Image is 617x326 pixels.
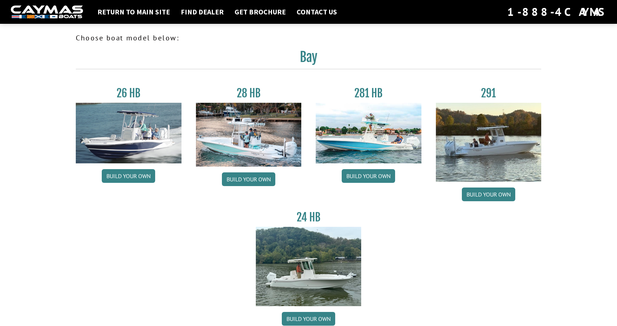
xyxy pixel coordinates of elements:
a: Find Dealer [177,7,227,17]
h3: 281 HB [316,87,421,100]
h3: 26 HB [76,87,181,100]
img: 28-hb-twin.jpg [316,103,421,163]
img: 28_hb_thumbnail_for_caymas_connect.jpg [196,103,302,167]
h3: 28 HB [196,87,302,100]
a: Build your own [342,169,395,183]
h2: Bay [76,49,541,69]
a: Build your own [462,188,515,201]
img: white-logo-c9c8dbefe5ff5ceceb0f0178aa75bf4bb51f6bca0971e226c86eb53dfe498488.png [11,5,83,19]
p: Choose boat model below: [76,32,541,43]
div: 1-888-4CAYMAS [507,4,606,20]
a: Build your own [282,312,335,326]
img: 26_new_photo_resized.jpg [76,103,181,163]
h3: 291 [436,87,542,100]
a: Contact Us [293,7,341,17]
a: Get Brochure [231,7,289,17]
h3: 24 HB [256,211,362,224]
a: Return to main site [94,7,174,17]
img: 291_Thumbnail.jpg [436,103,542,182]
a: Build your own [222,172,275,186]
img: 24_HB_thumbnail.jpg [256,227,362,306]
a: Build your own [102,169,155,183]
